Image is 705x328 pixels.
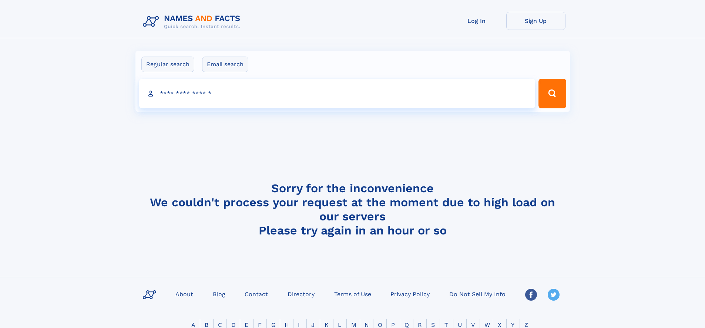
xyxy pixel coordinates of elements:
h4: Sorry for the inconvenience We couldn't process your request at the moment due to high load on ou... [140,181,565,237]
input: search input [139,79,536,108]
button: Search Button [538,79,566,108]
a: Directory [285,288,318,299]
img: Facebook [525,289,537,301]
a: Contact [242,288,271,299]
a: Log In [447,12,506,30]
a: Privacy Policy [387,288,433,299]
img: Logo Names and Facts [140,12,246,32]
a: Sign Up [506,12,565,30]
a: About [172,288,196,299]
label: Regular search [141,57,194,72]
img: Twitter [548,289,560,301]
a: Terms of Use [331,288,374,299]
a: Blog [210,288,228,299]
label: Email search [202,57,248,72]
a: Do Not Sell My Info [446,288,508,299]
